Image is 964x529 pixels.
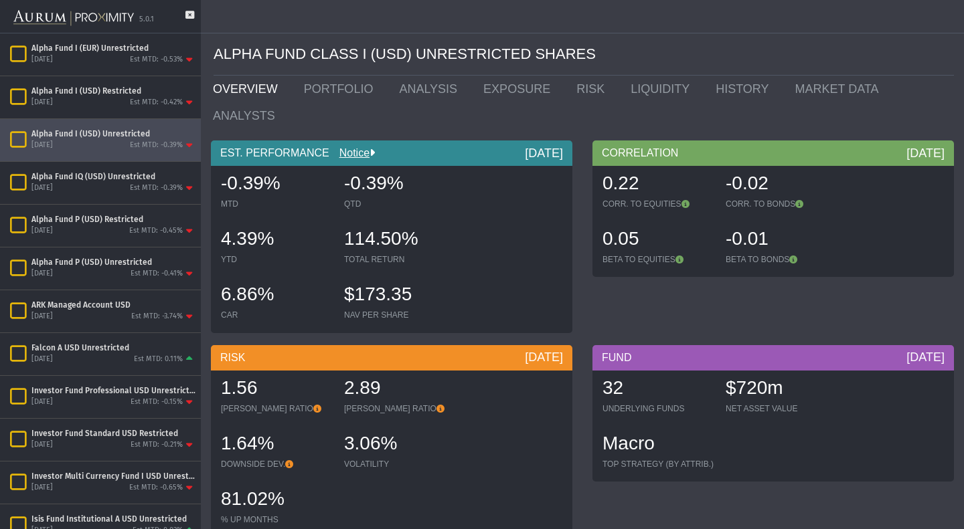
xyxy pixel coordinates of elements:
[31,342,195,353] div: Falcon A USD Unrestricted
[726,403,835,414] div: NET ASSET VALUE
[344,310,454,320] div: NAV PER SHARE
[602,199,712,209] div: CORR. TO EQUITIES
[221,199,331,209] div: MTD
[214,33,954,76] div: ALPHA FUND CLASS I (USD) UNRESTRICTED SHARES
[726,199,835,209] div: CORR. TO BONDS
[726,171,835,199] div: -0.02
[203,102,291,129] a: ANALYSTS
[344,173,404,193] span: -0.39%
[31,385,195,396] div: Investor Fund Professional USD Unrestricted
[344,226,454,254] div: 114.50%
[31,300,195,310] div: ARK Managed Account USD
[592,140,954,166] div: CORRELATION
[130,183,183,193] div: Est MTD: -0.39%
[129,226,183,236] div: Est MTD: -0.45%
[221,282,331,310] div: 6.86%
[525,349,563,365] div: [DATE]
[131,397,183,407] div: Est MTD: -0.15%
[602,173,639,193] span: 0.22
[221,486,331,514] div: 81.02%
[131,440,183,450] div: Est MTD: -0.21%
[473,76,566,102] a: EXPOSURE
[31,86,195,96] div: Alpha Fund I (USD) Restricted
[906,349,945,365] div: [DATE]
[31,140,53,150] div: [DATE]
[31,214,195,225] div: Alpha Fund P (USD) Restricted
[31,312,53,322] div: [DATE]
[602,254,712,265] div: BETA TO EQUITIES
[31,440,53,450] div: [DATE]
[129,483,183,493] div: Est MTD: -0.65%
[602,459,714,469] div: TOP STRATEGY (BY ATTRIB.)
[211,140,572,166] div: EST. PERFORMANCE
[344,199,454,209] div: QTD
[706,76,785,102] a: HISTORY
[566,76,621,102] a: RISK
[31,257,195,268] div: Alpha Fund P (USD) Unrestricted
[134,354,183,364] div: Est MTD: 0.11%
[592,345,954,371] div: FUND
[726,254,835,265] div: BETA TO BONDS
[131,312,183,322] div: Est MTD: -3.74%
[525,145,563,161] div: [DATE]
[221,459,331,469] div: DOWNSIDE DEV.
[221,310,331,320] div: CAR
[344,431,454,459] div: 3.06%
[130,140,183,150] div: Est MTD: -0.39%
[31,354,53,364] div: [DATE]
[31,98,53,108] div: [DATE]
[139,15,154,25] div: 5.0.1
[621,76,706,102] a: LIQUIDITY
[602,403,712,414] div: UNDERLYING FUNDS
[906,145,945,161] div: [DATE]
[211,345,572,371] div: RISK
[344,375,454,403] div: 2.89
[602,375,712,403] div: 32
[31,269,53,279] div: [DATE]
[31,471,195,482] div: Investor Multi Currency Fund I USD Unrestricted
[389,76,473,102] a: ANALYSIS
[221,514,331,525] div: % UP MONTHS
[294,76,390,102] a: PORTFOLIO
[31,43,195,54] div: Alpha Fund I (EUR) Unrestricted
[31,128,195,139] div: Alpha Fund I (USD) Unrestricted
[221,403,331,414] div: [PERSON_NAME] RATIO
[31,226,53,236] div: [DATE]
[344,459,454,469] div: VOLATILITY
[221,254,331,265] div: YTD
[130,55,183,65] div: Est MTD: -0.53%
[602,226,712,254] div: 0.05
[203,76,294,102] a: OVERVIEW
[221,226,331,254] div: 4.39%
[221,173,280,193] span: -0.39%
[31,55,53,65] div: [DATE]
[726,375,835,403] div: $720m
[221,375,331,403] div: 1.56
[602,431,714,459] div: Macro
[726,226,835,254] div: -0.01
[31,171,195,182] div: Alpha Fund IQ (USD) Unrestricted
[221,431,331,459] div: 1.64%
[31,397,53,407] div: [DATE]
[131,269,183,279] div: Est MTD: -0.41%
[31,183,53,193] div: [DATE]
[31,428,195,439] div: Investor Fund Standard USD Restricted
[13,3,134,33] img: Aurum-Proximity%20white.svg
[344,254,454,265] div: TOTAL RETURN
[344,282,454,310] div: $173.35
[344,403,454,414] div: [PERSON_NAME] RATIO
[31,514,195,524] div: Isis Fund Institutional A USD Unrestricted
[329,146,375,161] div: Notice
[31,483,53,493] div: [DATE]
[130,98,183,108] div: Est MTD: -0.42%
[329,147,370,158] a: Notice
[785,76,895,102] a: MARKET DATA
